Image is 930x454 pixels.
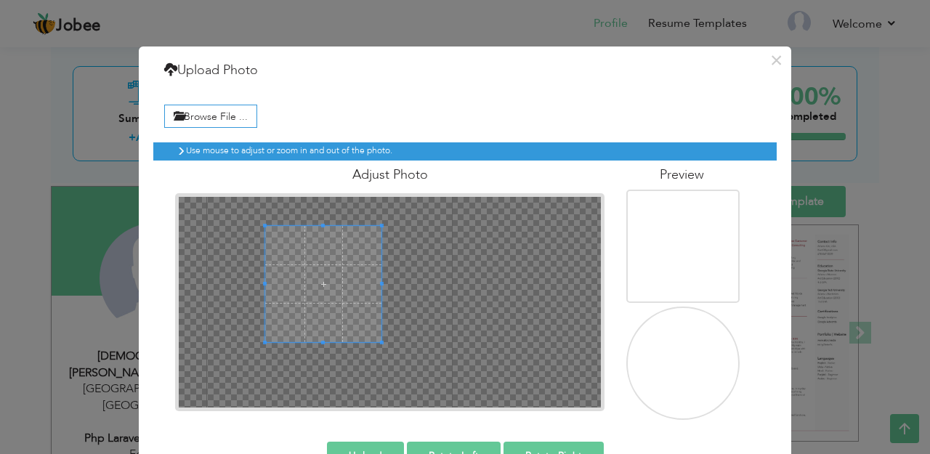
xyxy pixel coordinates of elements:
[764,49,788,72] button: ×
[164,61,258,80] h4: Upload Photo
[175,168,604,182] h4: Adjust Photo
[626,168,737,182] h4: Preview
[570,90,810,411] img: 3b7b31c2-71fb-42b3-8d31-d58da15ca586
[186,146,747,155] h6: Use mouse to adjust or zoom in and out of the photo.
[164,105,257,127] label: Browse File ...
